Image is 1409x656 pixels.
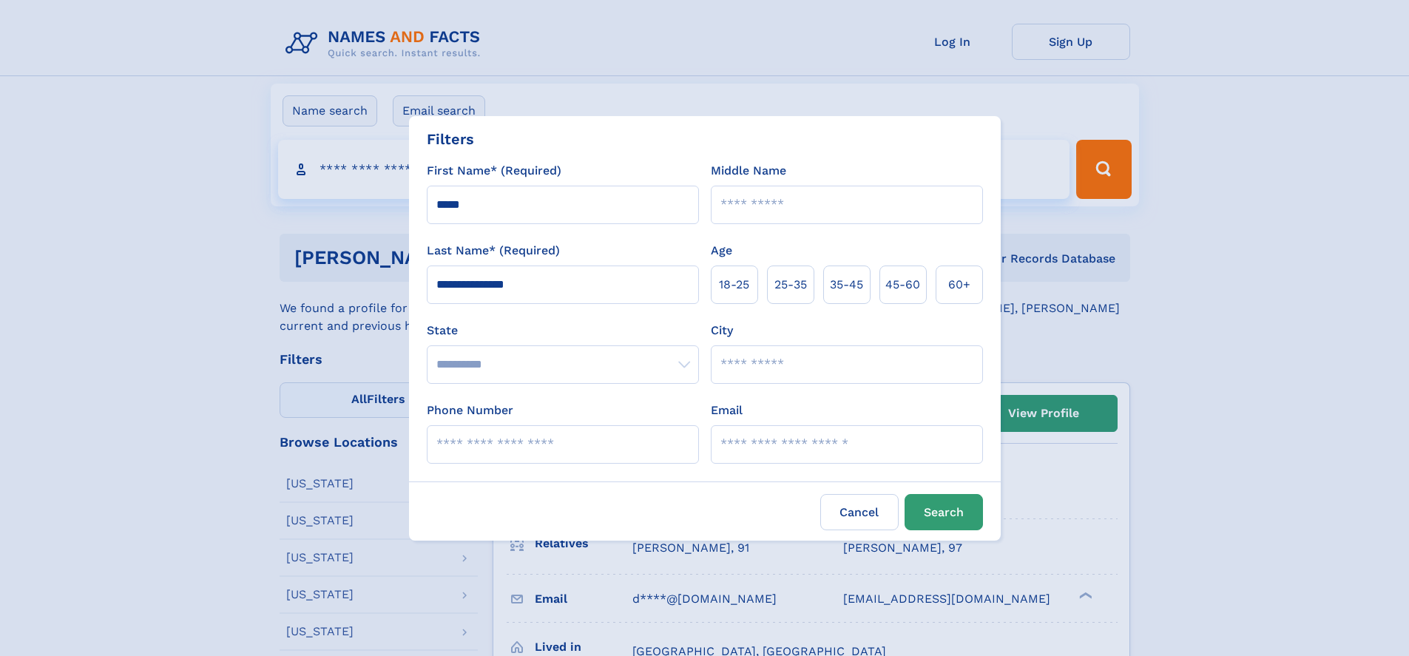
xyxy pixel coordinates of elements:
[905,494,983,530] button: Search
[885,276,920,294] span: 45‑60
[948,276,970,294] span: 60+
[711,322,733,339] label: City
[711,242,732,260] label: Age
[830,276,863,294] span: 35‑45
[427,242,560,260] label: Last Name* (Required)
[719,276,749,294] span: 18‑25
[427,128,474,150] div: Filters
[427,162,561,180] label: First Name* (Required)
[774,276,807,294] span: 25‑35
[427,402,513,419] label: Phone Number
[820,494,899,530] label: Cancel
[711,162,786,180] label: Middle Name
[427,322,699,339] label: State
[711,402,743,419] label: Email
